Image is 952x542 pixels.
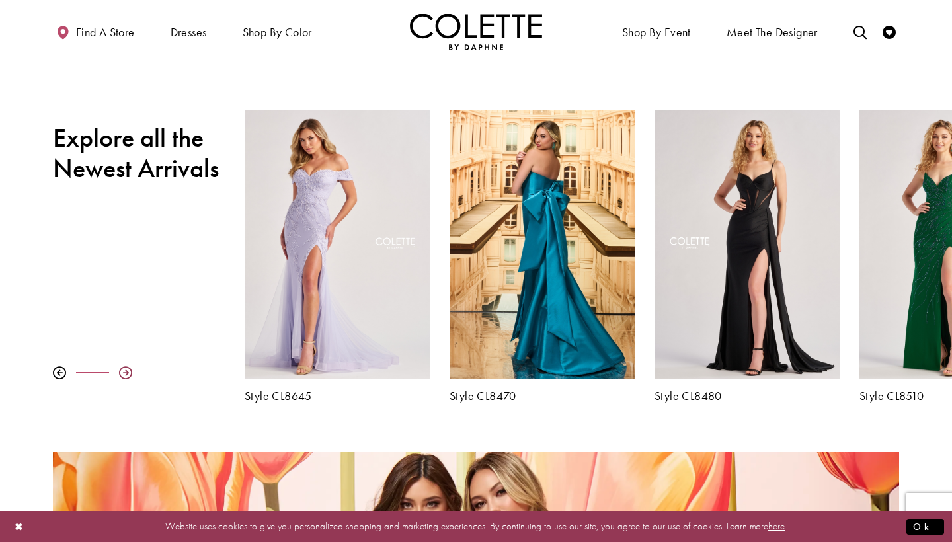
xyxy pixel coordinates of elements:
span: Dresses [167,13,210,50]
a: Style CL8480 [654,389,840,403]
span: Shop By Event [622,26,691,39]
button: Submit Dialog [906,518,944,535]
a: Meet the designer [723,13,821,50]
img: Colette by Daphne [410,13,542,50]
a: Visit Home Page [410,13,542,50]
a: Find a store [53,13,138,50]
div: Colette by Daphne Style No. CL8645 [235,100,440,412]
span: Shop by color [243,26,312,39]
a: here [768,520,785,533]
p: Website uses cookies to give you personalized shopping and marketing experiences. By continuing t... [95,518,857,535]
h2: Explore all the Newest Arrivals [53,123,225,184]
span: Dresses [171,26,207,39]
span: Find a store [76,26,135,39]
a: Style CL8470 [450,389,635,403]
a: Check Wishlist [879,13,899,50]
a: Visit Colette by Daphne Style No. CL8645 Page [245,110,430,379]
a: Visit Colette by Daphne Style No. CL8480 Page [654,110,840,379]
span: Shop By Event [619,13,694,50]
span: Meet the designer [727,26,818,39]
div: Colette by Daphne Style No. CL8480 [645,100,850,412]
button: Close Dialog [8,515,30,538]
div: Colette by Daphne Style No. CL8470 [440,100,645,412]
a: Toggle search [850,13,870,50]
a: Visit Colette by Daphne Style No. CL8470 Page [450,110,635,379]
a: Style CL8645 [245,389,430,403]
span: Shop by color [239,13,315,50]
